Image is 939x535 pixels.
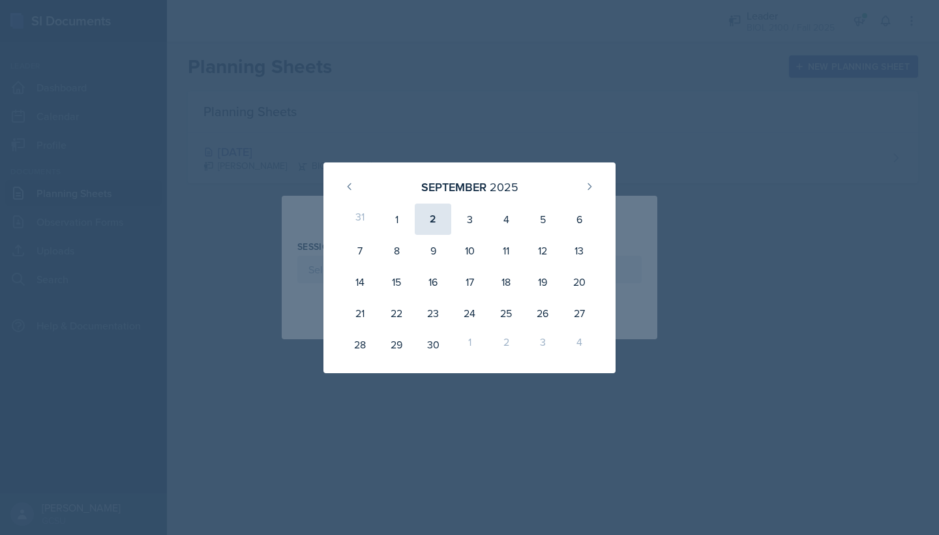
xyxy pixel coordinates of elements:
[524,329,561,360] div: 3
[378,266,415,298] div: 15
[415,266,451,298] div: 16
[524,235,561,266] div: 12
[451,235,488,266] div: 10
[451,266,488,298] div: 17
[378,329,415,360] div: 29
[451,298,488,329] div: 24
[561,235,597,266] div: 13
[415,204,451,235] div: 2
[378,235,415,266] div: 8
[561,204,597,235] div: 6
[451,204,488,235] div: 3
[342,235,378,266] div: 7
[415,235,451,266] div: 9
[342,266,378,298] div: 14
[524,298,561,329] div: 26
[378,204,415,235] div: 1
[415,298,451,329] div: 23
[342,298,378,329] div: 21
[488,298,524,329] div: 25
[561,266,597,298] div: 20
[488,266,524,298] div: 18
[421,178,486,196] div: September
[488,204,524,235] div: 4
[561,298,597,329] div: 27
[415,329,451,360] div: 30
[488,235,524,266] div: 11
[490,178,518,196] div: 2025
[378,298,415,329] div: 22
[524,266,561,298] div: 19
[342,329,378,360] div: 28
[342,204,378,235] div: 31
[451,329,488,360] div: 1
[524,204,561,235] div: 5
[488,329,524,360] div: 2
[561,329,597,360] div: 4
